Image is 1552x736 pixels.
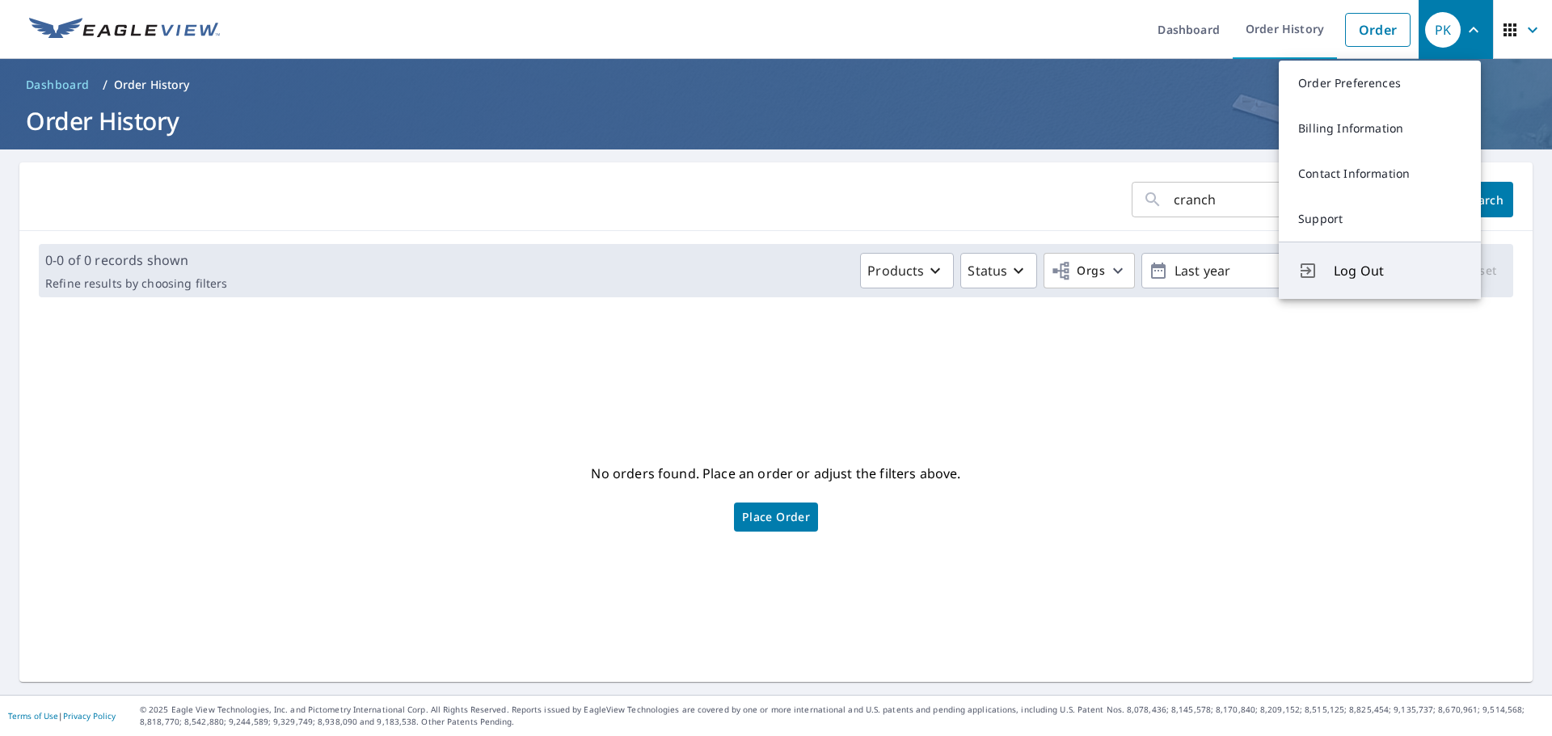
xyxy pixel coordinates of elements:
span: Dashboard [26,77,90,93]
a: Contact Information [1279,151,1481,196]
span: Place Order [742,513,810,521]
p: Products [867,261,924,280]
button: Last year [1141,253,1384,288]
a: Order Preferences [1279,61,1481,106]
span: Log Out [1334,261,1461,280]
p: | [8,711,116,721]
button: Products [860,253,954,288]
p: No orders found. Place an order or adjust the filters above. [591,461,960,486]
button: Log Out [1279,242,1481,299]
a: Order [1345,13,1411,47]
div: PK [1425,12,1461,48]
span: Search [1468,192,1500,208]
p: 0-0 of 0 records shown [45,250,227,270]
input: Address, Report #, Claim ID, etc. [1174,177,1411,222]
p: Last year [1168,257,1357,285]
h1: Order History [19,104,1533,137]
a: Billing Information [1279,106,1481,151]
a: Dashboard [19,72,96,98]
button: Orgs [1044,253,1135,288]
button: Status [960,253,1037,288]
a: Terms of Use [8,710,58,721]
a: Place Order [734,503,818,532]
p: © 2025 Eagle View Technologies, Inc. and Pictometry International Corp. All Rights Reserved. Repo... [140,704,1544,728]
button: Search [1455,182,1513,217]
nav: breadcrumb [19,72,1533,98]
a: Privacy Policy [63,710,116,721]
img: EV Logo [29,18,220,42]
span: Orgs [1051,261,1105,281]
p: Status [968,261,1007,280]
p: Refine results by choosing filters [45,276,227,291]
a: Support [1279,196,1481,242]
li: / [103,75,108,95]
p: Order History [114,77,190,93]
